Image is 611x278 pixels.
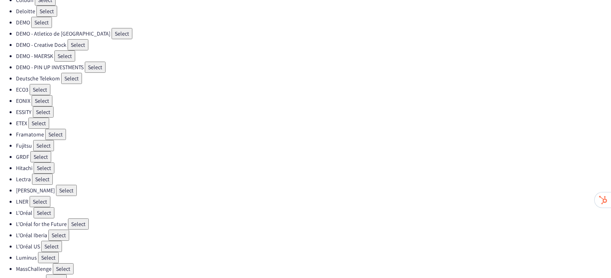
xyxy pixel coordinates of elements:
[16,39,611,50] li: DEMO - Creative Dock
[33,140,54,151] button: Select
[16,196,611,207] li: LNER
[16,162,611,174] li: Hitachi
[28,118,49,129] button: Select
[16,50,611,62] li: DEMO - MAERSK
[32,95,52,106] button: Select
[16,73,611,84] li: Deutsche Telekom
[68,39,88,50] button: Select
[16,252,611,263] li: Luminus
[68,218,89,230] button: Select
[16,17,611,28] li: DEMO
[16,129,611,140] li: Framatome
[16,28,611,39] li: DEMO - Atletico de [GEOGRAPHIC_DATA]
[16,241,611,252] li: L'Oréal US
[16,62,611,73] li: DEMO - PIN UP INVESTMENTS
[16,6,611,17] li: Deloitte
[30,84,50,95] button: Select
[16,218,611,230] li: L'Oréal for the Future
[16,118,611,129] li: ETEX
[16,140,611,151] li: Fujitsu
[45,129,66,140] button: Select
[85,62,106,73] button: Select
[571,240,611,278] iframe: Chat Widget
[16,185,611,196] li: [PERSON_NAME]
[30,151,51,162] button: Select
[61,73,82,84] button: Select
[16,207,611,218] li: L'Oréal
[16,230,611,241] li: L'Oréal Iberia
[53,263,74,274] button: Select
[16,95,611,106] li: EONIX
[31,17,52,28] button: Select
[56,185,77,196] button: Select
[16,84,611,95] li: ECO3
[48,230,69,241] button: Select
[36,6,57,17] button: Select
[16,174,611,185] li: Lectra
[41,241,62,252] button: Select
[16,263,611,274] li: MassChallenge
[33,106,54,118] button: Select
[16,106,611,118] li: ESSITY
[34,162,54,174] button: Select
[16,151,611,162] li: GRDF
[30,196,50,207] button: Select
[54,50,75,62] button: Select
[32,174,53,185] button: Select
[112,28,132,39] button: Select
[34,207,54,218] button: Select
[38,252,59,263] button: Select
